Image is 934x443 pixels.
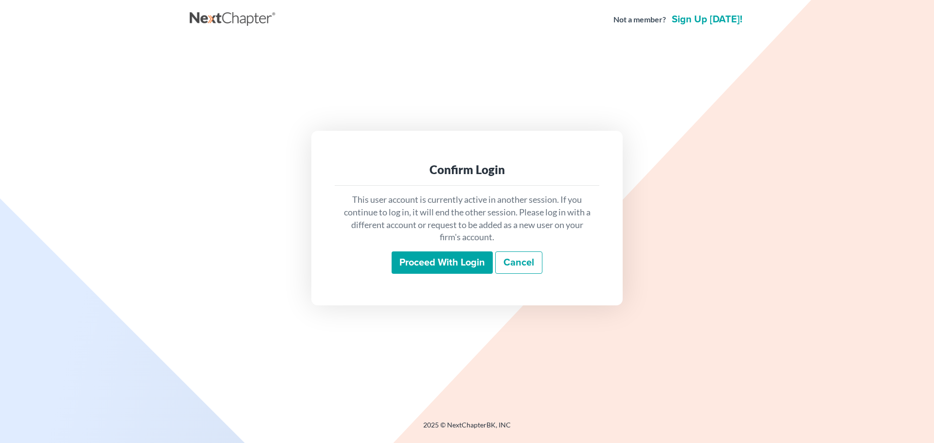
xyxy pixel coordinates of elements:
[392,251,493,274] input: Proceed with login
[670,15,744,24] a: Sign up [DATE]!
[613,14,666,25] strong: Not a member?
[342,162,592,177] div: Confirm Login
[342,194,592,244] p: This user account is currently active in another session. If you continue to log in, it will end ...
[190,420,744,438] div: 2025 © NextChapterBK, INC
[495,251,542,274] a: Cancel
